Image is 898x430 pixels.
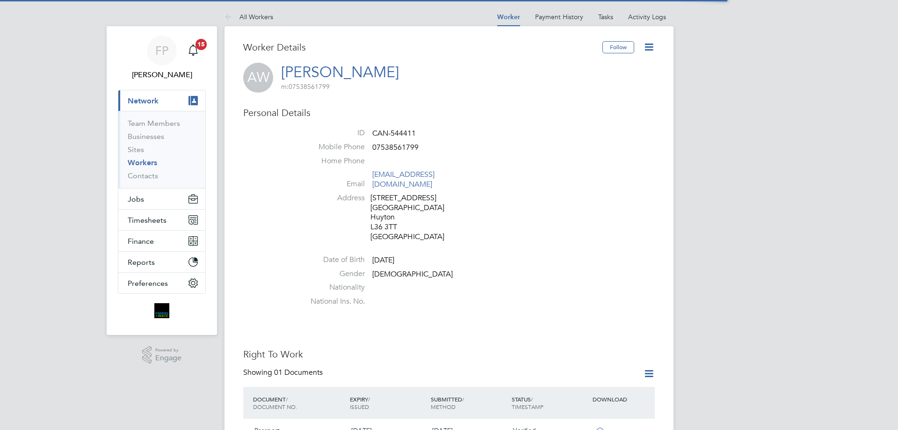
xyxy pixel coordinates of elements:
[372,270,453,279] span: [DEMOGRAPHIC_DATA]
[155,354,181,362] span: Engage
[128,216,167,225] span: Timesheets
[118,231,205,251] button: Finance
[118,36,206,80] a: FP[PERSON_NAME]
[299,142,365,152] label: Mobile Phone
[281,82,330,91] span: 07538561799
[128,132,164,141] a: Businesses
[118,252,205,272] button: Reports
[281,82,289,91] span: m:
[372,170,435,189] a: [EMAIL_ADDRESS][DOMAIN_NAME]
[118,303,206,318] a: Go to home page
[372,255,394,265] span: [DATE]
[243,368,325,378] div: Showing
[128,119,180,128] a: Team Members
[196,39,207,50] span: 15
[602,41,634,53] button: Follow
[372,143,419,152] span: 07538561799
[368,395,370,403] span: /
[118,210,205,230] button: Timesheets
[628,13,666,21] a: Activity Logs
[155,44,168,57] span: FP
[299,179,365,189] label: Email
[299,269,365,279] label: Gender
[590,391,655,408] div: DOWNLOAD
[128,145,144,154] a: Sites
[118,273,205,293] button: Preferences
[118,189,205,209] button: Jobs
[497,13,520,21] a: Worker
[431,403,456,410] span: METHOD
[154,303,169,318] img: bromak-logo-retina.png
[128,258,155,267] span: Reports
[118,69,206,80] span: Faye Plunger
[243,348,655,360] h3: Right To Work
[243,63,273,93] span: AW
[299,297,365,306] label: National Ins. No.
[128,158,157,167] a: Workers
[286,395,288,403] span: /
[155,346,181,354] span: Powered by
[118,90,205,111] button: Network
[128,195,144,204] span: Jobs
[281,63,399,81] a: [PERSON_NAME]
[128,171,158,180] a: Contacts
[372,129,416,138] span: CAN-544411
[299,128,365,138] label: ID
[299,156,365,166] label: Home Phone
[509,391,590,415] div: STATUS
[598,13,613,21] a: Tasks
[462,395,464,403] span: /
[299,283,365,292] label: Nationality
[512,403,543,410] span: TIMESTAMP
[299,255,365,265] label: Date of Birth
[243,107,655,119] h3: Personal Details
[348,391,428,415] div: EXPIRY
[142,346,182,364] a: Powered byEngage
[535,13,583,21] a: Payment History
[274,368,323,377] span: 01 Documents
[128,96,159,105] span: Network
[251,391,348,415] div: DOCUMENT
[224,13,273,21] a: All Workers
[128,279,168,288] span: Preferences
[299,193,365,203] label: Address
[350,403,369,410] span: ISSUED
[370,193,459,242] div: [STREET_ADDRESS] [GEOGRAPHIC_DATA] Huyton L36 3TT [GEOGRAPHIC_DATA]
[128,237,154,246] span: Finance
[184,36,203,66] a: 15
[118,111,205,188] div: Network
[107,26,217,335] nav: Main navigation
[428,391,509,415] div: SUBMITTED
[243,41,602,53] h3: Worker Details
[253,403,297,410] span: DOCUMENT NO.
[531,395,533,403] span: /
